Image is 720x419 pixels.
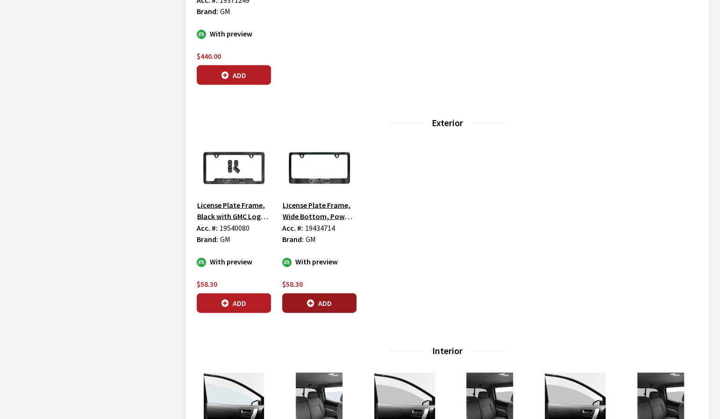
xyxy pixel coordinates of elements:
div: With preview [197,256,271,267]
span: GM [306,234,316,244]
label: Brand: [282,234,304,245]
label: Acc. #: [197,222,218,234]
h3: Exterior [197,116,698,130]
button: License Plate Frame, Wide Bottom, Powder Black Caoted Zinc with GMC Logo and Valve Stem Caps [282,199,356,222]
span: 19434714 [305,223,335,233]
img: Image for License Plate Frame, Black with GMC Logo and Valve Stem Caps by Baron &amp; Baron® [197,145,271,192]
button: Add [197,65,271,85]
label: Brand: [197,234,218,245]
span: GM [220,234,230,244]
span: $440.00 [197,51,221,61]
img: Image for License Plate Frame, Wide Bottom, Powder Black Caoted Zinc with GMC Logo and Valve Stem... [282,145,356,192]
label: Brand: [197,6,218,17]
span: $58.30 [282,279,303,289]
button: License Plate Frame, Black with GMC Logo and Valve Stem Caps by Baron & Baron® [197,199,271,222]
span: GM [220,7,230,16]
h3: Interior [197,344,698,358]
label: Acc. #: [282,222,303,234]
button: Add [282,293,356,313]
button: Add [197,293,271,313]
div: With preview [197,28,271,39]
div: With preview [282,256,356,267]
span: 19540080 [220,223,250,233]
span: $58.30 [197,279,217,289]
